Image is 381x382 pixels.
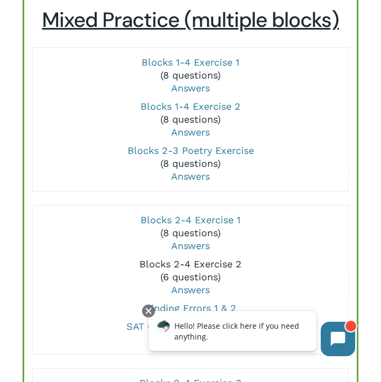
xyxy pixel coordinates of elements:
a: Answers [171,240,210,251]
p: (8 questions) [36,144,345,183]
iframe: Chatbot [137,302,366,367]
a: Blocks 1-4 Exercise 1 [142,56,239,68]
a: Blocks 1-4 Exercise 2 [140,101,241,112]
a: Answers [171,284,210,295]
a: Answers [171,82,210,94]
a: Answers [171,171,210,182]
p: (6 questions) [36,258,345,296]
a: Blocks 2-4 Exercise 1 [140,214,241,225]
a: Blocks 2-3 Poetry Exercise [128,145,254,156]
p: (8 questions) [36,100,345,139]
u: Mixed Practice (multiple blocks) [42,6,339,33]
a: Answers [171,126,210,138]
p: (8 questions) [36,56,345,95]
p: (8 questions) [36,214,345,252]
p: (College Panda) [36,320,345,346]
a: Blocks 2-4 Exercise 2 [139,258,242,270]
a: SAT Comprehensive Review [126,321,255,332]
